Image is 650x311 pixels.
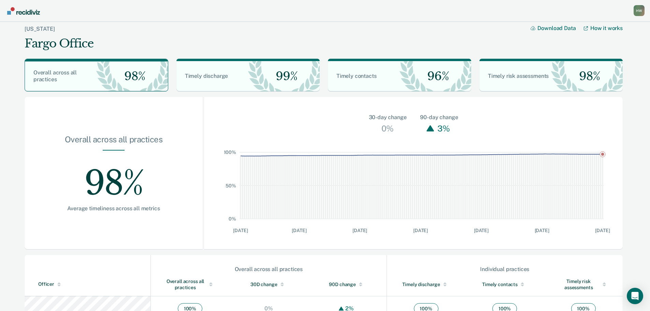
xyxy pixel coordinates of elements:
[413,228,428,233] text: [DATE]
[401,281,452,287] div: Timely discharge
[380,122,395,135] div: 0%
[420,113,458,122] div: 90-day change
[33,69,77,83] span: Overall across all practices
[46,151,181,205] div: 98%
[387,273,465,296] th: Toggle SortBy
[544,273,623,296] th: Toggle SortBy
[150,273,229,296] th: Toggle SortBy
[436,122,451,135] div: 3%
[308,273,387,296] th: Toggle SortBy
[465,273,544,296] th: Toggle SortBy
[352,228,367,233] text: [DATE]
[479,281,531,287] div: Timely contacts
[292,228,306,233] text: [DATE]
[474,228,489,233] text: [DATE]
[243,281,294,287] div: 30D change
[634,5,645,16] button: Profile dropdown button
[25,26,55,32] a: [US_STATE]
[422,69,449,83] span: 96%
[185,73,228,79] span: Timely discharge
[322,281,373,287] div: 90D change
[46,135,181,150] div: Overall across all practices
[535,228,549,233] text: [DATE]
[7,7,40,15] img: Recidiviz
[595,228,610,233] text: [DATE]
[558,278,609,291] div: Timely risk assessments
[336,73,377,79] span: Timely contacts
[164,278,216,291] div: Overall across all practices
[25,37,93,51] div: Fargo Office
[574,69,600,83] span: 98%
[488,73,549,79] span: Timely risk assessments
[270,69,297,83] span: 99%
[387,266,622,272] div: Individual practices
[229,273,308,296] th: Toggle SortBy
[233,228,248,233] text: [DATE]
[46,205,181,212] div: Average timeliness across all metrics
[531,25,584,31] button: Download Data
[369,113,407,122] div: 30-day change
[119,69,145,83] span: 98%
[627,288,643,304] div: Open Intercom Messenger
[38,281,148,287] div: Officer
[151,266,386,272] div: Overall across all practices
[584,25,623,31] a: How it works
[25,273,150,296] th: Toggle SortBy
[634,5,645,16] div: H W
